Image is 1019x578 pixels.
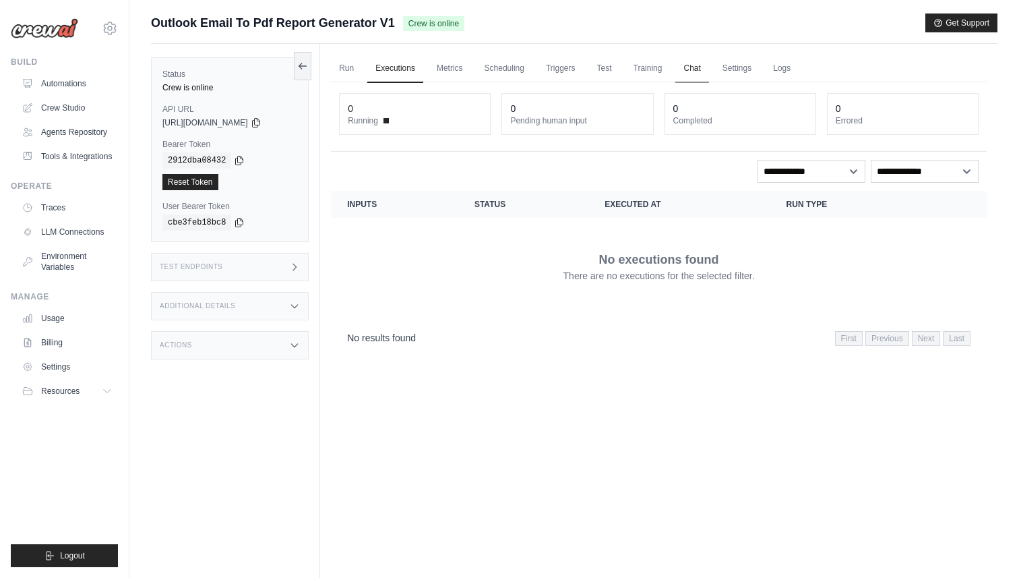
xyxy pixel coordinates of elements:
th: Status [458,191,588,218]
section: Crew executions table [331,191,987,355]
span: [URL][DOMAIN_NAME] [162,117,248,128]
a: Settings [16,356,118,378]
a: Logs [765,55,799,83]
span: Running [348,115,378,126]
a: Chat [675,55,708,83]
span: Previous [865,331,909,346]
a: Executions [367,55,423,83]
a: Training [625,55,671,83]
a: Automations [16,73,118,94]
button: Logout [11,544,118,567]
h3: Additional Details [160,302,235,310]
div: Operate [11,181,118,192]
div: 0 [510,102,516,115]
div: 0 [348,102,353,115]
div: Build [11,57,118,67]
a: Tools & Integrations [16,146,118,167]
div: Crew is online [162,82,297,93]
a: Traces [16,197,118,219]
div: 0 [673,102,679,115]
a: Crew Studio [16,97,118,119]
span: Last [943,331,970,346]
p: No results found [347,331,416,345]
a: Settings [714,55,760,83]
a: Reset Token [162,174,218,190]
nav: Pagination [835,331,970,346]
a: Run [331,55,362,83]
dt: Errored [836,115,970,126]
img: Logo [11,18,78,38]
label: User Bearer Token [162,201,297,212]
span: Resources [41,386,80,397]
a: Agents Repository [16,121,118,143]
iframe: Chat Widget [952,513,1019,578]
span: Next [912,331,941,346]
span: Crew is online [403,16,464,31]
dt: Pending human input [510,115,644,126]
a: Triggers [538,55,584,83]
div: Manage [11,291,118,302]
span: Outlook Email To Pdf Report Generator V1 [151,13,395,32]
a: Billing [16,332,118,353]
th: Run Type [770,191,921,218]
a: Environment Variables [16,245,118,278]
code: 2912dba08432 [162,152,231,169]
a: Scheduling [476,55,532,83]
code: cbe3feb18bc8 [162,214,231,231]
p: No executions found [599,250,719,269]
label: Bearer Token [162,139,297,150]
p: There are no executions for the selected filter. [563,269,755,283]
nav: Pagination [331,320,987,355]
th: Executed at [588,191,770,218]
div: 0 [836,102,841,115]
a: Usage [16,308,118,329]
span: First [835,331,863,346]
a: LLM Connections [16,221,118,243]
a: Metrics [429,55,471,83]
label: API URL [162,104,297,115]
dt: Completed [673,115,807,126]
span: Logout [60,550,85,561]
h3: Actions [160,341,192,349]
button: Get Support [925,13,997,32]
th: Inputs [331,191,458,218]
label: Status [162,69,297,80]
button: Resources [16,380,118,402]
a: Test [589,55,620,83]
h3: Test Endpoints [160,263,223,271]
